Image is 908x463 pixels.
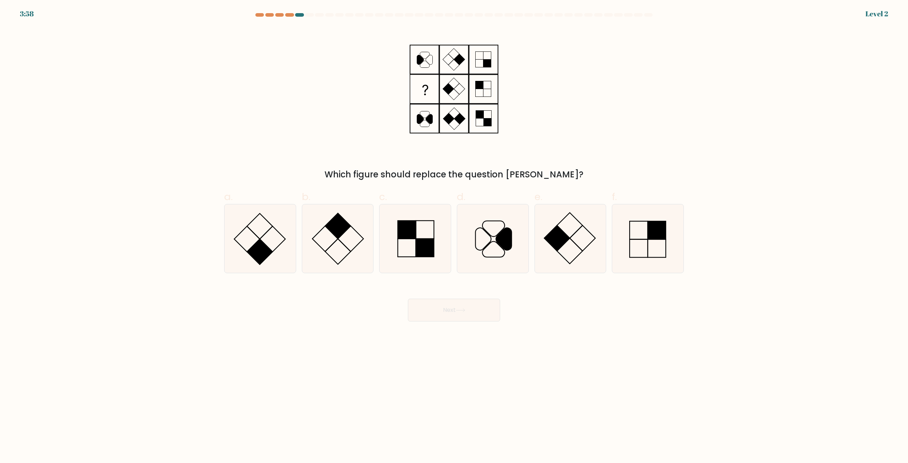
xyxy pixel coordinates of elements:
div: 3:58 [20,9,34,19]
span: d. [457,190,465,204]
span: b. [302,190,310,204]
span: f. [612,190,617,204]
span: e. [535,190,542,204]
div: Which figure should replace the question [PERSON_NAME]? [228,168,680,181]
span: c. [379,190,387,204]
button: Next [408,299,500,321]
span: a. [224,190,233,204]
div: Level 2 [865,9,888,19]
